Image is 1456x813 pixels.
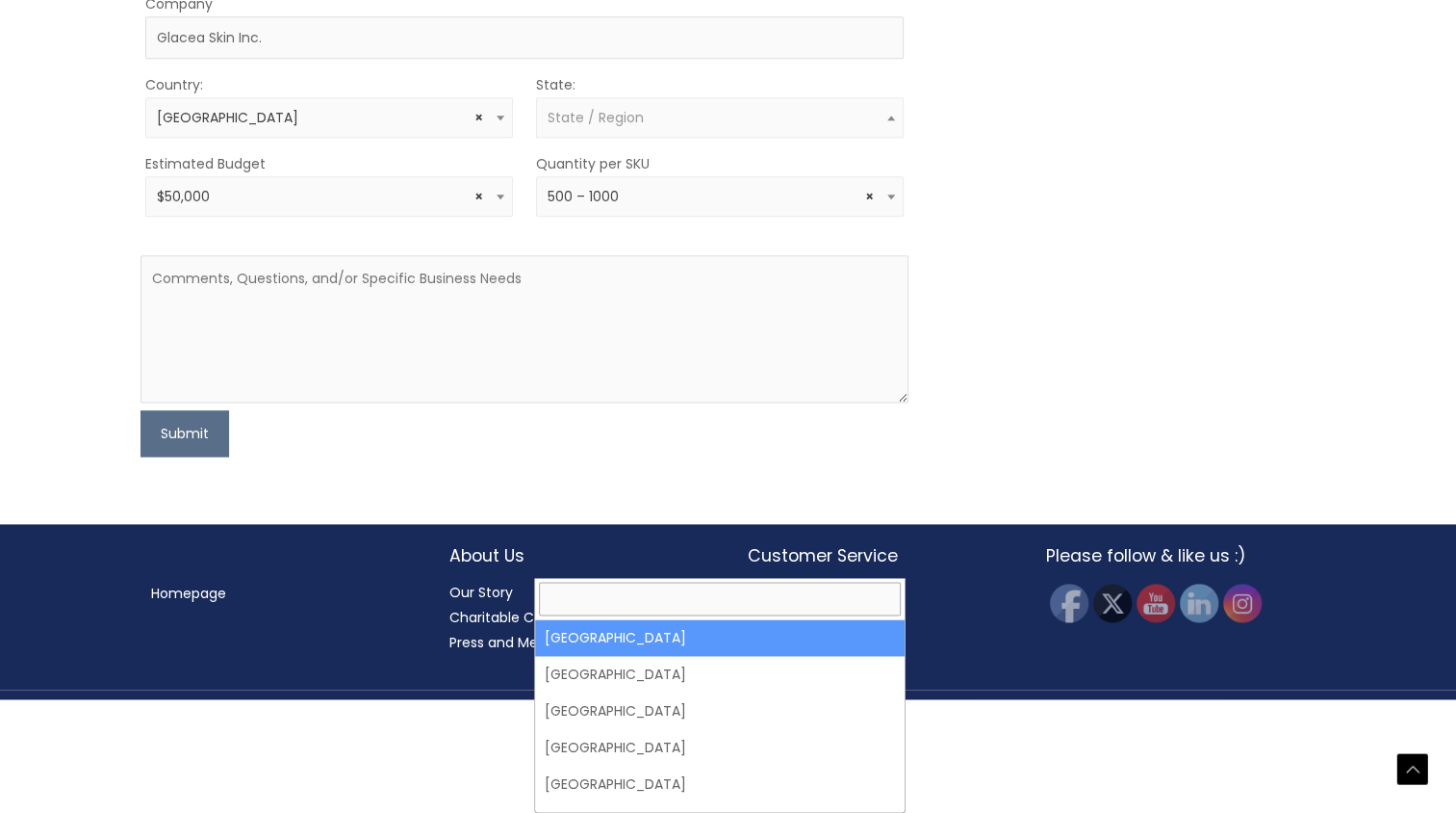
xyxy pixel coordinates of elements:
nav: Menu [151,581,411,606]
li: [GEOGRAPHIC_DATA] [535,619,905,656]
label: Country: [145,75,203,94]
a: Press and Media [449,633,558,652]
span: 500 – 1000 [536,176,904,217]
nav: About Us [449,580,709,655]
li: [GEOGRAPHIC_DATA] [535,656,905,693]
span: State / Region [548,108,644,127]
li: [GEOGRAPHIC_DATA] [535,766,905,802]
a: Homepage [151,584,226,603]
h2: Please follow & like us :) [1046,543,1306,568]
label: State: [536,75,575,94]
span: $50,000 [157,188,502,206]
a: Charitable Causes [449,608,574,627]
span: $50,000 [145,176,513,217]
input: Company Name [145,16,904,59]
button: Submit [140,410,229,457]
span: × [474,109,483,127]
a: Our Story [449,583,513,602]
span: × [474,188,483,206]
li: [GEOGRAPHIC_DATA] [535,729,905,766]
div: All material on this Website, including design, text, images, logos and sounds, are owned by Cosm... [34,695,1422,697]
div: Copyright © 2025 [34,693,1422,695]
span: × [864,188,873,206]
li: [GEOGRAPHIC_DATA] [535,693,905,729]
label: Estimated Budget [145,154,266,173]
h2: About Us [449,543,709,568]
label: Quantity per SKU [536,154,650,173]
img: Facebook [1050,584,1088,622]
span: Canada [145,97,513,138]
span: 500 – 1000 [548,188,893,206]
h2: Customer Service [748,543,1008,568]
span: Canada [157,109,502,127]
img: Twitter [1093,584,1132,622]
